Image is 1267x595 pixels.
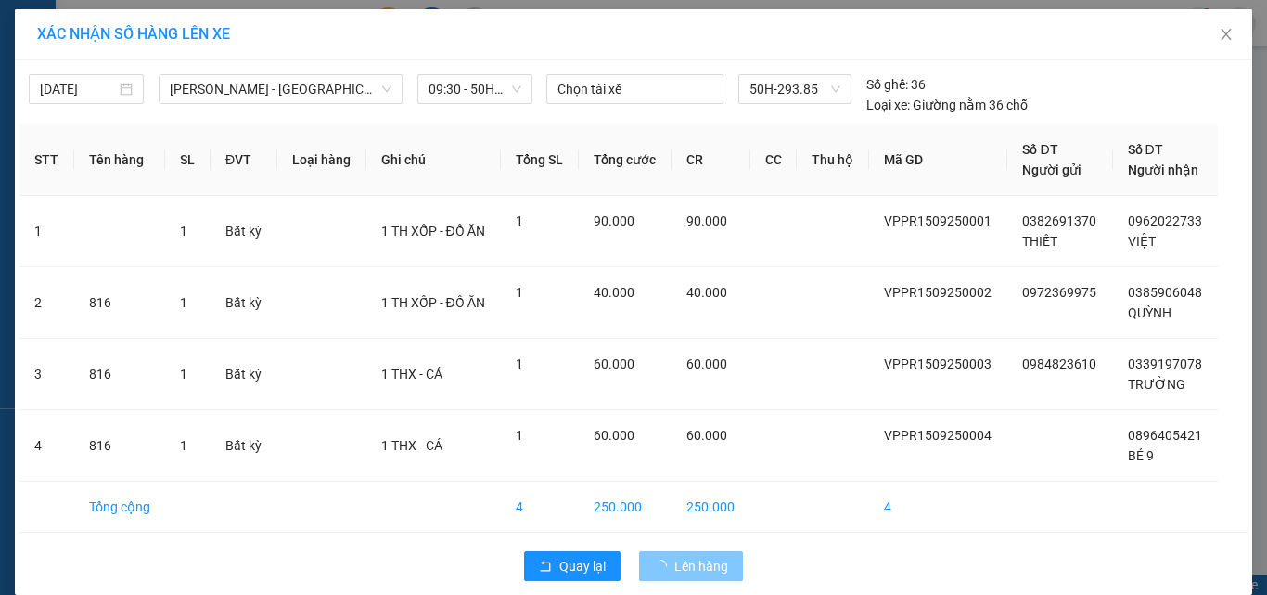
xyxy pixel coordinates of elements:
span: 40.000 [686,285,727,300]
span: 0385906048 [1128,285,1202,300]
span: 60.000 [594,428,634,443]
td: 250.000 [579,482,672,533]
span: 90.000 [686,213,727,228]
td: Bất kỳ [211,267,277,339]
img: logo.jpg [8,8,101,101]
span: XÁC NHẬN SỐ HÀNG LÊN XE [37,25,230,43]
span: 09:30 - 50H-293.85 [429,75,521,103]
span: 1 [180,295,187,310]
span: 40.000 [594,285,634,300]
span: VIỆT [1128,234,1156,249]
span: VPPR1509250001 [884,213,992,228]
span: 0984823610 [1022,356,1096,371]
li: 02523854854 [8,64,353,87]
span: 0972369975 [1022,285,1096,300]
span: 1 TH XỐP - ĐỒ ĂN [381,295,485,310]
button: Lên hàng [639,551,743,581]
span: BÉ 9 [1128,448,1154,463]
span: 1 [516,428,523,443]
td: 816 [74,267,166,339]
button: Close [1200,9,1252,61]
span: 60.000 [686,428,727,443]
th: Tên hàng [74,124,166,196]
span: 0896405421 [1128,428,1202,443]
b: GỬI : [PERSON_NAME] [8,116,269,147]
span: Người gửi [1022,162,1081,177]
td: 250.000 [672,482,750,533]
th: Tổng SL [501,124,579,196]
span: 1 TH XỐP - ĐỒ ĂN [381,224,485,239]
span: 1 [180,224,187,239]
span: THIẾT [1022,234,1057,249]
td: Tổng cộng [74,482,166,533]
span: 1 [180,438,187,453]
span: 0339197078 [1128,356,1202,371]
th: CR [672,124,750,196]
li: 01 [PERSON_NAME] [8,41,353,64]
span: 1 [516,285,523,300]
th: SL [165,124,210,196]
span: loading [654,560,674,573]
th: Loại hàng [277,124,366,196]
span: QUỲNH [1128,305,1171,320]
span: environment [107,45,122,59]
td: 1 [19,196,74,267]
span: Loại xe: [866,95,910,115]
span: rollback [539,560,552,575]
b: [PERSON_NAME] [107,12,262,35]
span: Số ĐT [1022,142,1057,157]
span: 60.000 [594,356,634,371]
td: 2 [19,267,74,339]
span: 1 [516,213,523,228]
th: Tổng cước [579,124,672,196]
td: 4 [19,410,74,482]
span: 1 THX - CÁ [381,367,442,382]
span: Phan Rí - Sài Gòn [170,75,391,103]
td: Bất kỳ [211,196,277,267]
td: Bất kỳ [211,410,277,482]
span: Số ĐT [1128,142,1163,157]
th: Thu hộ [797,124,869,196]
span: Quay lại [559,556,606,576]
input: 15/09/2025 [40,79,116,99]
span: Lên hàng [674,556,728,576]
span: 1 [516,356,523,371]
span: VPPR1509250002 [884,285,992,300]
div: Giường nằm 36 chỗ [866,95,1028,115]
th: STT [19,124,74,196]
td: 816 [74,339,166,410]
span: Số ghế: [866,74,908,95]
td: 3 [19,339,74,410]
th: Ghi chú [366,124,502,196]
td: 816 [74,410,166,482]
span: 50H-293.85 [749,75,840,103]
span: 1 THX - CÁ [381,438,442,453]
div: 36 [866,74,926,95]
span: 60.000 [686,356,727,371]
span: Người nhận [1128,162,1198,177]
span: 1 [180,367,187,382]
span: close [1219,27,1234,42]
td: Bất kỳ [211,339,277,410]
td: 4 [501,482,579,533]
span: 0962022733 [1128,213,1202,228]
span: VPPR1509250004 [884,428,992,443]
th: ĐVT [211,124,277,196]
th: CC [750,124,797,196]
span: TRƯỜNG [1128,377,1185,392]
button: rollbackQuay lại [524,551,621,581]
span: 90.000 [594,213,634,228]
span: 0382691370 [1022,213,1096,228]
span: down [381,84,392,95]
td: 4 [869,482,1007,533]
span: VPPR1509250003 [884,356,992,371]
th: Mã GD [869,124,1007,196]
span: phone [107,68,122,83]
